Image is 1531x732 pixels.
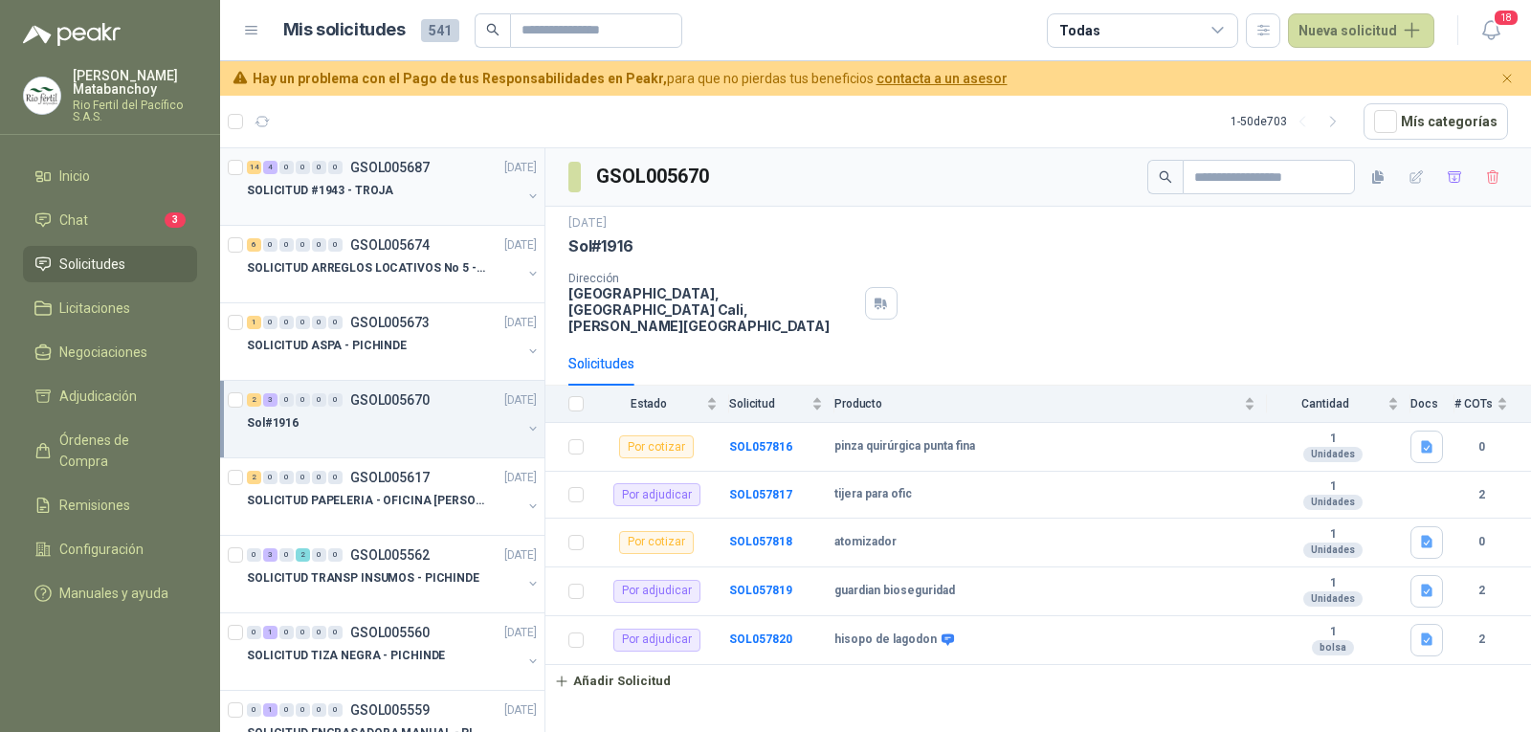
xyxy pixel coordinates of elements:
[296,548,310,562] div: 2
[23,23,121,46] img: Logo peakr
[619,435,694,458] div: Por cotizar
[247,492,485,510] p: SOLICITUD PAPELERIA - OFICINA [PERSON_NAME]
[328,548,343,562] div: 0
[59,386,137,407] span: Adjudicación
[613,483,700,506] div: Por adjudicar
[350,548,430,562] p: GSOL005562
[253,71,667,86] b: Hay un problema con el Pago de tus Responsabilidades en Peakr,
[23,575,197,611] a: Manuales y ayuda
[613,580,700,603] div: Por adjudicar
[595,397,702,410] span: Estado
[1454,631,1508,649] b: 2
[247,548,261,562] div: 0
[279,626,294,639] div: 0
[312,703,326,717] div: 0
[296,703,310,717] div: 0
[729,488,792,501] a: SOL057817
[328,393,343,407] div: 0
[1364,103,1508,140] button: Mís categorías
[165,212,186,228] span: 3
[263,626,277,639] div: 1
[296,316,310,329] div: 0
[23,422,197,479] a: Órdenes de Compra
[23,334,197,370] a: Negociaciones
[504,701,537,720] p: [DATE]
[1410,386,1454,423] th: Docs
[263,238,277,252] div: 0
[619,531,694,554] div: Por cotizar
[296,238,310,252] div: 0
[328,703,343,717] div: 0
[545,665,1531,698] a: Añadir Solicitud
[73,100,197,122] p: Rio Fertil del Pacífico S.A.S.
[247,316,261,329] div: 1
[729,584,792,597] a: SOL057819
[1267,527,1399,543] b: 1
[421,19,459,42] span: 541
[834,487,912,502] b: tijera para ofic
[279,161,294,174] div: 0
[328,161,343,174] div: 0
[328,316,343,329] div: 0
[312,471,326,484] div: 0
[59,298,130,319] span: Licitaciones
[729,535,792,548] b: SOL057818
[504,314,537,332] p: [DATE]
[247,388,541,450] a: 2 3 0 0 0 0 GSOL005670[DATE] Sol#1916
[504,469,537,487] p: [DATE]
[834,397,1240,410] span: Producto
[1059,20,1099,41] div: Todas
[568,214,607,233] p: [DATE]
[312,393,326,407] div: 0
[23,202,197,238] a: Chat3
[568,236,633,256] p: Sol#1916
[1267,576,1399,591] b: 1
[328,626,343,639] div: 0
[1454,386,1531,423] th: # COTs
[350,238,430,252] p: GSOL005674
[1267,397,1384,410] span: Cantidad
[312,161,326,174] div: 0
[312,626,326,639] div: 0
[1496,67,1520,91] button: Cerrar
[1493,9,1520,27] span: 18
[1454,397,1493,410] span: # COTs
[247,393,261,407] div: 2
[296,393,310,407] div: 0
[263,393,277,407] div: 3
[486,23,499,36] span: search
[1231,106,1348,137] div: 1 - 50 de 703
[1312,640,1354,655] div: bolsa
[729,440,792,454] a: SOL057816
[24,78,60,114] img: Company Logo
[263,703,277,717] div: 1
[504,236,537,255] p: [DATE]
[1267,432,1399,447] b: 1
[59,254,125,275] span: Solicitudes
[1454,582,1508,600] b: 2
[545,665,679,698] button: Añadir Solicitud
[350,316,430,329] p: GSOL005673
[350,703,430,717] p: GSOL005559
[1288,13,1434,48] button: Nueva solicitud
[263,316,277,329] div: 0
[296,471,310,484] div: 0
[296,626,310,639] div: 0
[568,285,857,334] p: [GEOGRAPHIC_DATA], [GEOGRAPHIC_DATA] Cali , [PERSON_NAME][GEOGRAPHIC_DATA]
[283,16,406,44] h1: Mis solicitudes
[834,386,1267,423] th: Producto
[23,378,197,414] a: Adjudicación
[350,393,430,407] p: GSOL005670
[23,246,197,282] a: Solicitudes
[834,632,937,648] b: hisopo de lagodon
[350,161,430,174] p: GSOL005687
[247,621,541,682] a: 0 1 0 0 0 0 GSOL005560[DATE] SOLICITUD TIZA NEGRA - PICHINDE
[613,629,700,652] div: Por adjudicar
[279,471,294,484] div: 0
[279,548,294,562] div: 0
[1454,486,1508,504] b: 2
[279,393,294,407] div: 0
[263,471,277,484] div: 0
[350,471,430,484] p: GSOL005617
